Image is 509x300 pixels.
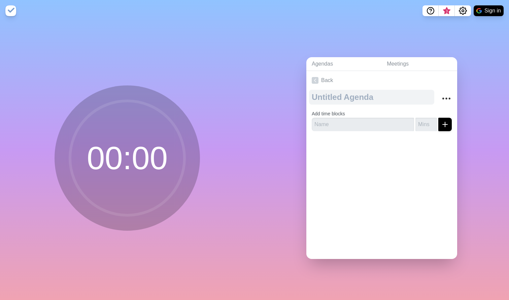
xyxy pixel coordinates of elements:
label: Add time blocks [312,111,345,116]
button: Settings [455,5,471,16]
button: Help [422,5,439,16]
a: Meetings [381,57,457,71]
span: 3 [444,8,449,14]
img: google logo [476,8,482,13]
button: More [440,92,453,105]
img: timeblocks logo [5,5,16,16]
button: What’s new [439,5,455,16]
button: Sign in [474,5,504,16]
input: Mins [415,118,437,131]
a: Back [306,71,457,90]
input: Name [312,118,414,131]
a: Agendas [306,57,381,71]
